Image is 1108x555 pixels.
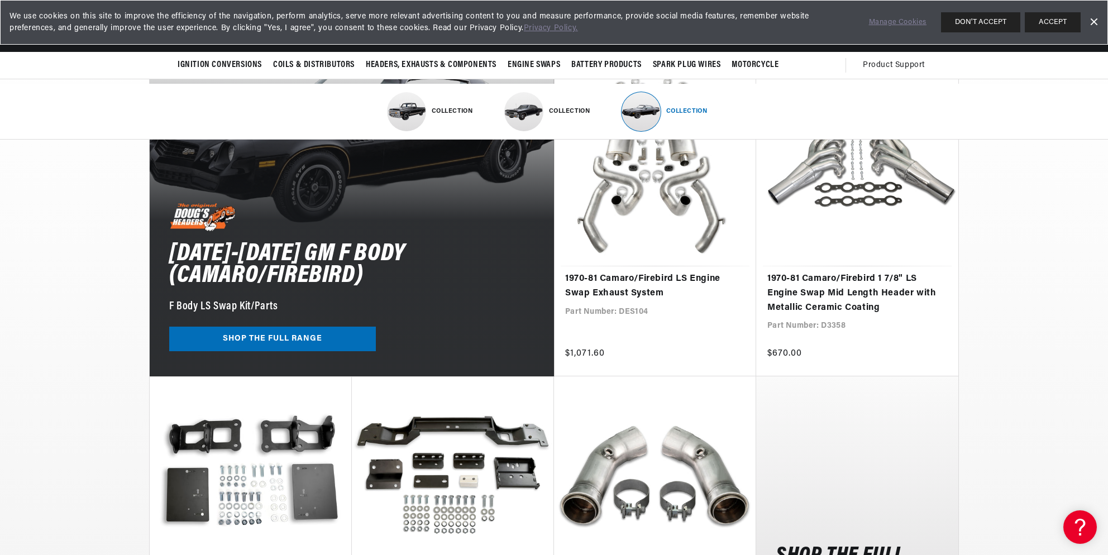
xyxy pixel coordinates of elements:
span: Spark Plug Wires [653,59,721,71]
summary: Ignition Conversions [178,52,268,78]
summary: Battery Products [566,52,647,78]
h2: [DATE]-[DATE] GM F Body (Camaro/Firebird) [169,243,534,286]
div: F Body LS Swap Kit/Parts [169,298,278,315]
span: Coils & Distributors [273,59,355,71]
div: collection [549,107,605,116]
summary: Spark Plug Wires [647,52,727,78]
a: 1964-1967 GM A Body (Chevelle) collection [504,84,605,140]
button: DON'T ACCEPT [941,12,1020,32]
span: Motorcycle [732,59,779,71]
summary: Headers, Exhausts & Components [360,52,502,78]
a: Manage Cookies [869,17,926,28]
span: Ignition Conversions [178,59,262,71]
a: Dismiss Banner [1085,14,1102,31]
summary: Motorcycle [726,52,784,78]
img: 1963-72 Chevy/GMC C10 [387,92,426,131]
a: 1963-72 Chevy/GMC C10 collection [387,84,488,140]
span: Product Support [863,59,925,71]
div: collection [432,107,488,116]
a: Shop The Full Range [169,327,376,352]
button: ACCEPT [1025,12,1081,32]
img: 1964-1967 GM A Body (Chevelle) [504,92,543,131]
span: We use cookies on this site to improve the efficiency of the navigation, perform analytics, serve... [9,11,853,34]
span: Engine Swaps [508,59,560,71]
a: 1970-81 Camaro/Firebird LS Engine Swap Exhaust System [565,272,745,300]
ul: LS Engine Swap Parts navigation [386,84,722,140]
a: 1970-81 Camaro/Firebird 1 7/8" LS Engine Swap Mid Length Header with Metallic Ceramic Coating [767,272,947,315]
a: Privacy Policy. [524,24,578,32]
summary: Coils & Distributors [268,52,360,78]
summary: Engine Swaps [502,52,566,78]
summary: Product Support [863,52,930,79]
span: Battery Products [571,59,642,71]
span: Headers, Exhausts & Components [366,59,496,71]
